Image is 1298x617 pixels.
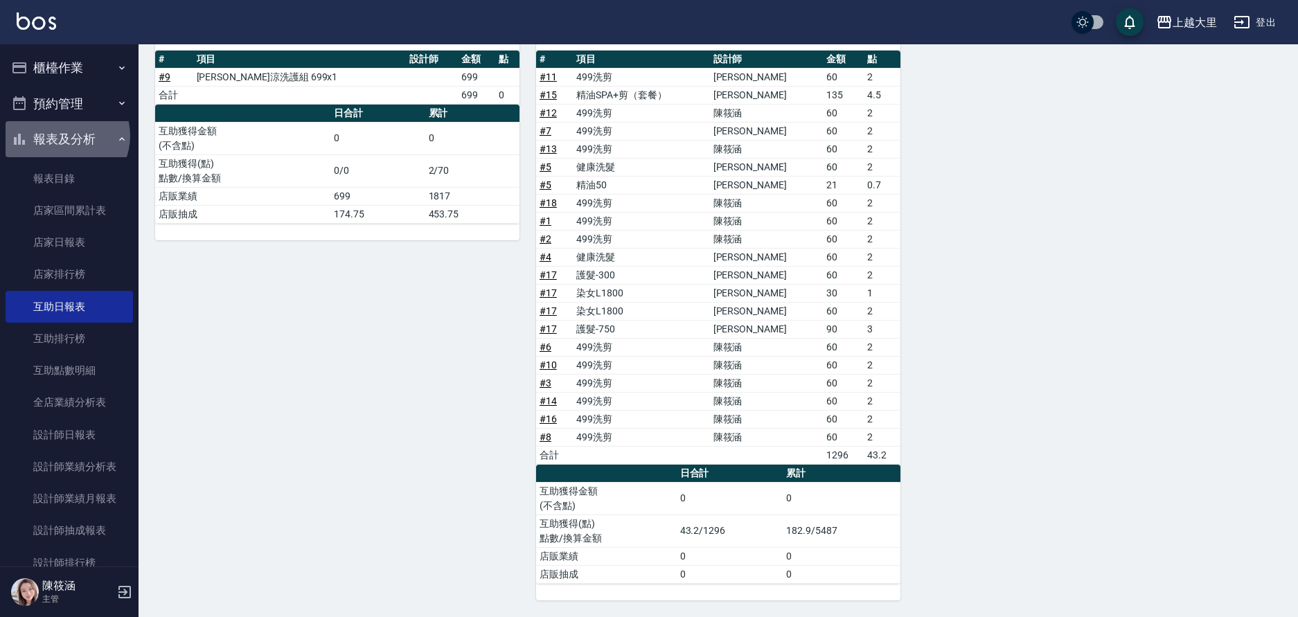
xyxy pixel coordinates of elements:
td: 499洗剪 [573,410,709,428]
td: 499洗剪 [573,392,709,410]
td: 陳筱涵 [710,392,823,410]
td: 陳筱涵 [710,428,823,446]
td: 陳筱涵 [710,374,823,392]
td: [PERSON_NAME] [710,248,823,266]
td: 陳筱涵 [710,194,823,212]
table: a dense table [536,465,900,584]
th: 金額 [458,51,496,69]
th: 日合計 [677,465,783,483]
td: 2/70 [425,154,519,187]
h5: 陳筱涵 [42,579,113,593]
td: 60 [823,68,864,86]
a: #13 [540,143,557,154]
td: 健康洗髮 [573,158,709,176]
div: 上越大里 [1173,14,1217,31]
td: 2 [864,248,900,266]
td: 精油50 [573,176,709,194]
td: 互助獲得金額 (不含點) [155,122,330,154]
td: 2 [864,410,900,428]
td: 2 [864,230,900,248]
a: #8 [540,431,551,442]
td: 499洗剪 [573,212,709,230]
td: 0 [425,122,519,154]
td: 陳筱涵 [710,356,823,374]
a: #16 [540,413,557,424]
td: 染女L1800 [573,284,709,302]
th: 設計師 [406,51,458,69]
td: 2 [864,266,900,284]
a: #17 [540,305,557,316]
td: 499洗剪 [573,374,709,392]
td: 0 [495,86,519,104]
td: 護髮-300 [573,266,709,284]
a: #7 [540,125,551,136]
td: 60 [823,302,864,320]
table: a dense table [155,51,519,105]
a: 設計師業績分析表 [6,451,133,483]
a: #10 [540,359,557,370]
td: 1817 [425,187,519,205]
a: #6 [540,341,551,352]
a: #1 [540,215,551,226]
th: 累計 [783,465,900,483]
td: 60 [823,410,864,428]
td: 60 [823,122,864,140]
td: 60 [823,374,864,392]
td: [PERSON_NAME] [710,122,823,140]
td: 60 [823,158,864,176]
td: 0 [677,547,783,565]
a: #11 [540,71,557,82]
td: 2 [864,68,900,86]
td: 0/0 [330,154,425,187]
td: 21 [823,176,864,194]
td: [PERSON_NAME] [710,158,823,176]
td: [PERSON_NAME] [710,176,823,194]
td: 60 [823,104,864,122]
a: 設計師日報表 [6,419,133,451]
a: #17 [540,269,557,280]
td: 合計 [155,86,193,104]
th: # [536,51,573,69]
td: 2 [864,428,900,446]
td: 60 [823,212,864,230]
td: 60 [823,428,864,446]
td: [PERSON_NAME] [710,320,823,338]
td: 60 [823,194,864,212]
td: 店販業績 [155,187,330,205]
td: 0 [783,565,900,583]
td: 陳筱涵 [710,410,823,428]
a: 互助日報表 [6,291,133,323]
td: 499洗剪 [573,230,709,248]
a: #14 [540,395,557,406]
td: 陳筱涵 [710,230,823,248]
td: 60 [823,230,864,248]
a: #15 [540,89,557,100]
img: Logo [17,12,56,30]
td: 1296 [823,446,864,464]
td: 699 [458,86,496,104]
a: #5 [540,179,551,190]
button: 櫃檯作業 [6,50,133,86]
td: 0 [330,122,425,154]
button: 預約管理 [6,86,133,122]
th: 點 [495,51,519,69]
td: 499洗剪 [573,194,709,212]
td: [PERSON_NAME] [710,68,823,86]
th: 項目 [193,51,407,69]
td: 60 [823,392,864,410]
td: 0 [677,565,783,583]
td: 互助獲得(點) 點數/換算金額 [155,154,330,187]
td: 60 [823,140,864,158]
td: 2 [864,302,900,320]
td: 健康洗髮 [573,248,709,266]
th: 點 [864,51,900,69]
td: 499洗剪 [573,428,709,446]
td: 陳筱涵 [710,104,823,122]
button: 登出 [1228,10,1281,35]
td: 精油SPA+剪（套餐） [573,86,709,104]
td: 60 [823,266,864,284]
a: 互助排行榜 [6,323,133,355]
td: 互助獲得(點) 點數/換算金額 [536,515,677,547]
a: 店家排行榜 [6,258,133,290]
td: 陳筱涵 [710,338,823,356]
